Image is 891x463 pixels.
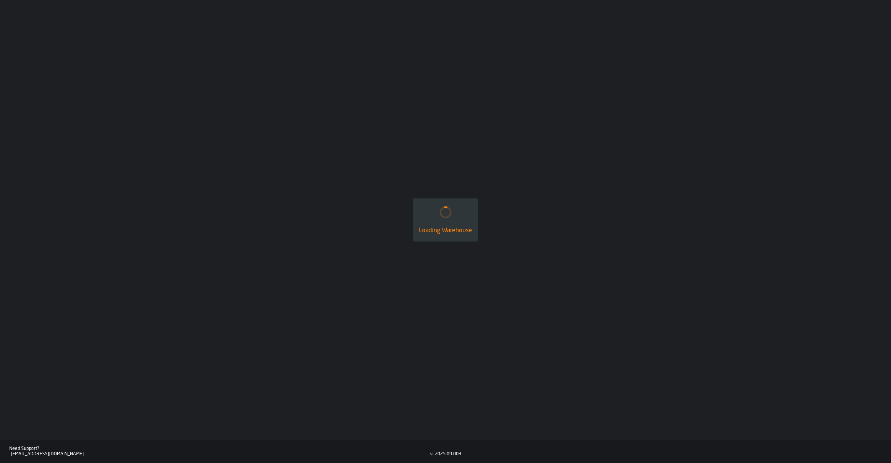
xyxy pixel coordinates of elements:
[9,446,430,457] a: Need Support?[EMAIL_ADDRESS][DOMAIN_NAME]
[9,446,430,451] div: Need Support?
[11,451,430,457] div: [EMAIL_ADDRESS][DOMAIN_NAME]
[435,451,461,457] div: 2025.09.003
[430,451,433,457] div: v.
[419,226,472,235] div: Loading Warehouse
